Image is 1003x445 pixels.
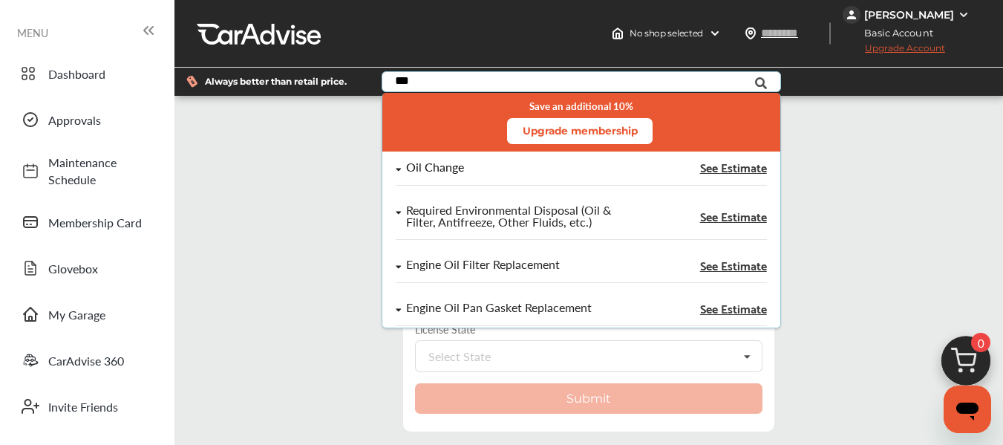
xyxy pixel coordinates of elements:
[48,111,152,129] span: Approvals
[700,161,767,173] span: See Estimate
[944,386,991,433] iframe: Button to launch messaging window
[186,75,197,88] img: dollor_label_vector.a70140d1.svg
[843,42,945,61] span: Upgrade Account
[745,27,757,39] img: location_vector.a44bc228.svg
[958,9,970,21] img: WGsFRI8htEPBVLJbROoPRyZpYNWhNONpIPPETTm6eUC0GeLEiAAAAAElFTkSuQmCC
[48,306,152,323] span: My Garage
[48,352,152,369] span: CarAdvise 360
[13,341,160,380] a: CarAdvise 360
[700,210,767,222] span: See Estimate
[48,260,152,277] span: Glovebox
[13,54,160,93] a: Dashboard
[829,22,831,45] img: header-divider.bc55588e.svg
[406,259,560,271] div: Engine Oil Filter Replacement
[709,27,721,39] img: header-down-arrow.9dd2ce7d.svg
[406,161,464,174] div: Oil Change
[930,329,1002,400] img: cart_icon.3d0951e8.svg
[612,27,624,39] img: header-home-logo.8d720a4f.svg
[48,398,152,415] span: Invite Friends
[13,295,160,334] a: My Garage
[529,100,633,112] small: Save an additional 10%
[864,8,954,22] div: [PERSON_NAME]
[843,6,860,24] img: jVpblrzwTbfkPYzPPzSLxeg0AAAAASUVORK5CYII=
[406,204,618,228] div: Required Environmental Disposal (Oil & Filter, Antifreeze, Other Fluids, etc.)
[406,302,592,314] div: Engine Oil Pan Gasket Replacement
[48,214,152,231] span: Membership Card
[415,322,762,337] label: License State
[700,302,767,314] span: See Estimate
[630,27,703,39] span: No shop selected
[428,351,491,363] div: Select State
[13,146,160,195] a: Maintenance Schedule
[13,100,160,139] a: Approvals
[205,77,347,86] span: Always better than retail price.
[971,333,990,352] span: 0
[844,25,944,41] span: Basic Account
[17,27,48,39] span: MENU
[507,118,653,144] button: Upgrade membership
[700,259,767,271] span: See Estimate
[13,249,160,288] a: Glovebox
[48,65,152,82] span: Dashboard
[13,203,160,241] a: Membership Card
[48,154,152,188] span: Maintenance Schedule
[13,387,160,426] a: Invite Friends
